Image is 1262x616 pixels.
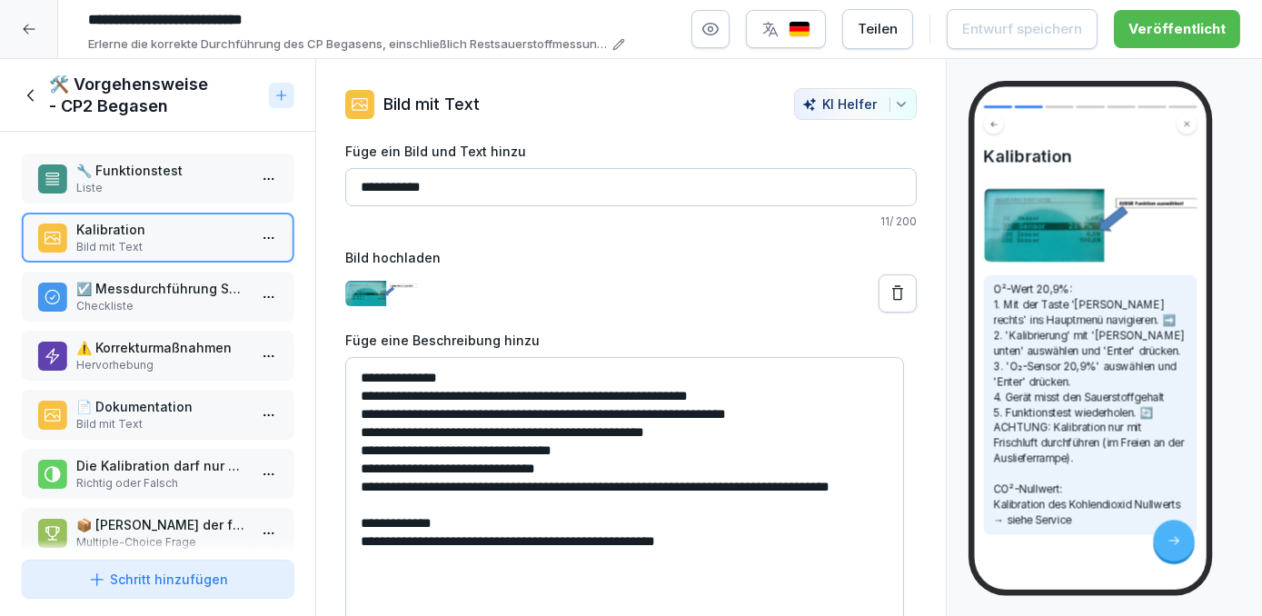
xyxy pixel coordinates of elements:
[22,331,293,381] div: ⚠️ KorrekturmaßnahmenHervorhebung
[802,96,909,112] div: KI Helfer
[49,74,261,117] h1: 🛠️ Vorgehensweise - CP2 Begasen
[345,248,917,267] label: Bild hochladen
[22,508,293,558] div: 📦 [PERSON_NAME] der folgenden Aussagen sind korrekt für die Messdurchführung?Multiple-Choice Frage
[88,570,228,589] div: Schritt hinzufügen
[76,161,246,180] p: 🔧 Funktionstest
[345,142,917,161] label: Füge ein Bild und Text hinzu
[22,213,293,263] div: KalibrationBild mit Text
[383,92,480,116] p: Bild mit Text
[345,214,917,230] p: 11 / 200
[76,180,246,196] p: Liste
[76,298,246,314] p: Checkliste
[962,19,1082,39] div: Entwurf speichern
[794,88,917,120] button: KI Helfer
[345,331,917,350] label: Füge eine Beschreibung hinzu
[345,281,418,306] img: vxhs9c4bbchva9eicqdds1gp.png
[842,9,913,49] button: Teilen
[76,239,246,255] p: Bild mit Text
[76,220,246,239] p: Kalibration
[993,283,1187,528] p: O²-Wert 20,9%: 1. Mit der Taste '[PERSON_NAME] rechts' ins Hauptmenü navigieren. ➡️ 2. 'Kalibrier...
[76,357,246,373] p: Hervorhebung
[76,338,246,357] p: ⚠️ Korrekturmaßnahmen
[76,534,246,551] p: Multiple-Choice Frage
[88,35,607,54] p: Erlerne die korrekte Durchführung des CP Begasens, einschließlich Restsauerstoffmessung, Kalibrat...
[76,397,246,416] p: 📄 Dokumentation
[1114,10,1240,48] button: Veröffentlicht
[22,390,293,440] div: 📄 DokumentationBild mit Text
[789,21,810,38] img: de.svg
[858,19,898,39] div: Teilen
[1128,19,1226,39] div: Veröffentlicht
[22,154,293,204] div: 🔧 FunktionstestListe
[76,279,246,298] p: ☑️ Messdurchführung Schritte
[984,145,1197,165] h4: Kalibration
[22,449,293,499] div: Die Kalibration darf nur mit Frischluft durchgeführt werden!Richtig oder Falsch
[76,475,246,492] p: Richtig oder Falsch
[22,560,293,599] button: Schritt hinzufügen
[22,272,293,322] div: ☑️ Messdurchführung SchritteCheckliste
[984,188,1197,262] img: Bild und Text Vorschau
[76,456,246,475] p: Die Kalibration darf nur mit Frischluft durchgeführt werden!
[76,515,246,534] p: 📦 [PERSON_NAME] der folgenden Aussagen sind korrekt für die Messdurchführung?
[76,416,246,432] p: Bild mit Text
[947,9,1098,49] button: Entwurf speichern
